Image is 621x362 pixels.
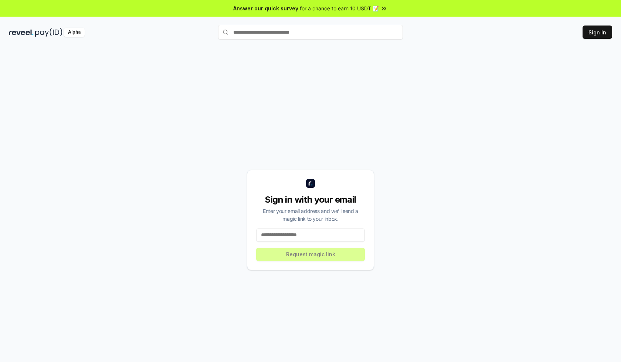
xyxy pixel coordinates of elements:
[9,28,34,37] img: reveel_dark
[300,4,379,12] span: for a chance to earn 10 USDT 📝
[306,179,315,188] img: logo_small
[64,28,85,37] div: Alpha
[256,194,365,206] div: Sign in with your email
[256,207,365,223] div: Enter your email address and we’ll send a magic link to your inbox.
[233,4,298,12] span: Answer our quick survey
[35,28,62,37] img: pay_id
[583,26,612,39] button: Sign In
